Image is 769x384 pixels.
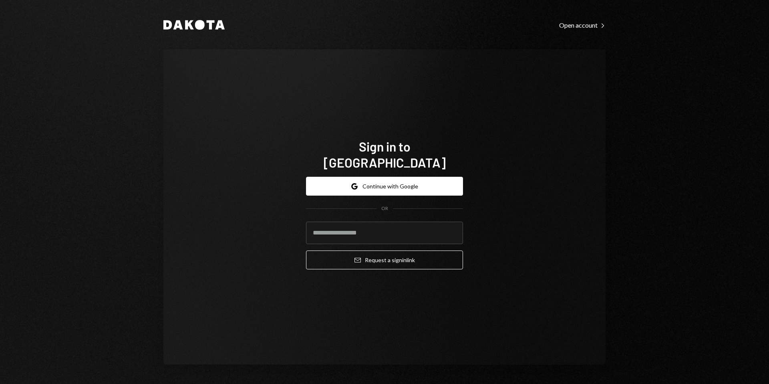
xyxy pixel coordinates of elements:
[559,21,606,29] div: Open account
[559,20,606,29] a: Open account
[306,138,463,170] h1: Sign in to [GEOGRAPHIC_DATA]
[306,251,463,269] button: Request a signinlink
[306,177,463,196] button: Continue with Google
[381,205,388,212] div: OR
